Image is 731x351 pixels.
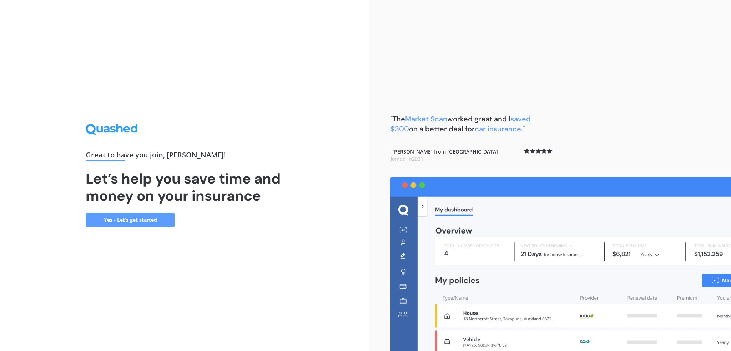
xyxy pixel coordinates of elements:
a: Yes - Let’s get started [86,213,175,227]
span: saved $300 [390,114,531,134]
b: - [PERSON_NAME] from [GEOGRAPHIC_DATA] [390,148,498,162]
b: "The worked great and I on a better deal for ." [390,114,531,134]
img: dashboard.webp [390,177,731,351]
div: Great to have you join , [PERSON_NAME] ! [86,151,283,161]
span: Market Scan [405,114,447,124]
span: Joined in 2021 [390,155,423,162]
h1: Let’s help you save time and money on your insurance [86,170,283,204]
span: car insurance [475,124,521,134]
